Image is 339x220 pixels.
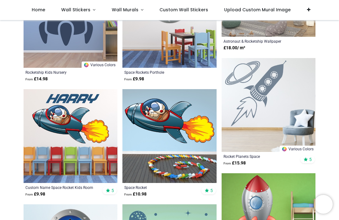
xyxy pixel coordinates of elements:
strong: £ 18.00 / m² [223,45,245,51]
span: Home [32,7,45,13]
span: Wall Stickers [61,7,90,13]
img: Color Wheel [83,62,89,68]
a: Rocket Planets Space [223,154,296,159]
a: Space Rockets Porthole [124,70,196,75]
a: Various Colors [280,146,315,152]
span: Upload Custom Mural Image [224,7,291,13]
span: From [25,193,33,196]
span: 5 [210,188,213,193]
img: Custom Name Space Rocket Wall Sticker Personalised Kids Room Decal [24,89,117,183]
iframe: Brevo live chat [314,195,333,214]
a: Rocketship Kids Nursery [25,70,98,75]
span: From [25,78,33,81]
strong: £ 15.98 [223,160,246,166]
span: Wall Murals [112,7,138,13]
img: Rocket Planets Space Wall Sticker [222,58,315,152]
a: Custom Name Space Rocket Kids Room [25,185,98,190]
span: From [223,162,231,165]
strong: £ 9.98 [25,191,45,197]
a: Astronaut & Rocketship Wallpaper [223,39,296,44]
strong: £ 10.98 [124,191,147,197]
img: Space Rocket Wall Sticker [122,89,216,183]
span: 5 [111,188,114,193]
img: Color Wheel [282,146,287,152]
strong: £ 14.98 [25,76,48,82]
strong: £ 9.98 [124,76,144,82]
a: Various Colors [82,62,117,68]
span: 5 [309,157,312,162]
span: Custom Wall Stickers [159,7,208,13]
a: Space Rocket [124,185,196,190]
span: From [124,193,132,196]
span: From [124,78,132,81]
